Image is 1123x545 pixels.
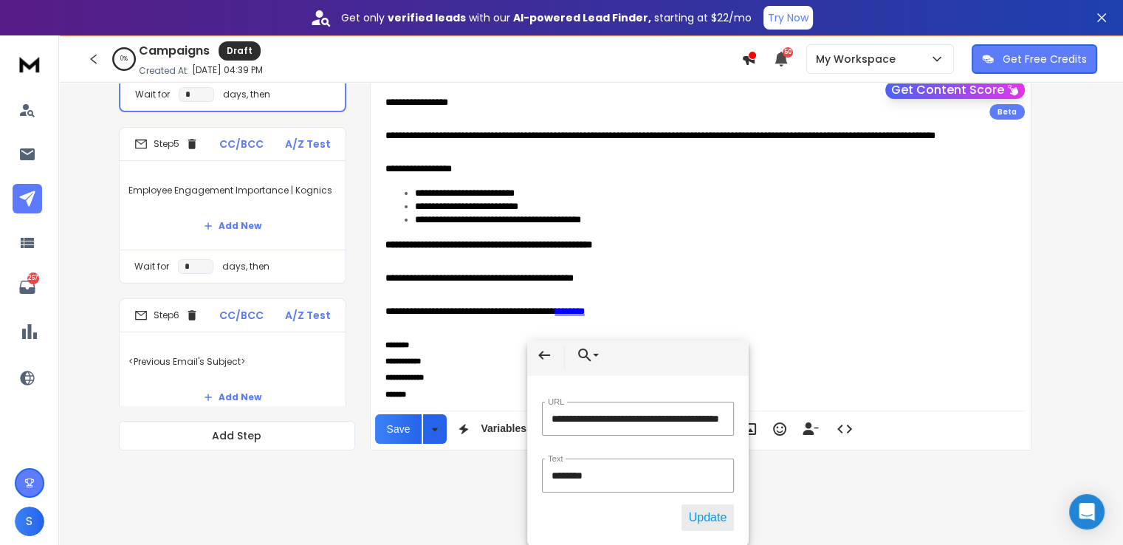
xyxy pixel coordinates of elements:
[766,414,794,444] button: Emoticons
[1069,494,1105,529] div: Open Intercom Messenger
[192,211,273,241] button: Add New
[219,308,264,323] p: CC/BCC
[128,341,337,383] p: <Previous Email's Subject>
[223,89,270,100] p: days, then
[545,397,567,407] label: URL
[341,10,752,25] p: Get only with our starting at $22/mo
[192,64,263,76] p: [DATE] 04:39 PM
[15,507,44,536] button: S
[450,414,529,444] button: Variables
[119,298,346,455] li: Step6CC/BCCA/Z Test<Previous Email's Subject>Add NewWait fordays, then
[135,89,170,100] p: Wait for
[513,10,651,25] strong: AI-powered Lead Finder,
[128,170,337,211] p: Employee Engagement Importance | Kognics
[545,454,566,464] label: Text
[120,55,128,64] p: 0 %
[13,272,42,302] a: 267
[119,421,355,450] button: Add Step
[681,504,735,531] button: Update
[816,52,902,66] p: My Workspace
[119,127,346,284] li: Step5CC/BCCA/Z TestEmployee Engagement Importance | KognicsAdd NewWait fordays, then
[139,42,210,60] h1: Campaigns
[989,104,1025,120] div: Beta
[478,422,529,435] span: Variables
[768,10,808,25] p: Try Now
[527,340,561,370] button: Back
[15,50,44,78] img: logo
[375,414,422,444] button: Save
[972,44,1097,74] button: Get Free Credits
[27,272,39,284] p: 267
[134,309,199,322] div: Step 6
[885,81,1025,99] button: Get Content Score
[783,47,793,58] span: 50
[831,414,859,444] button: Code View
[222,261,269,272] p: days, then
[285,137,331,151] p: A/Z Test
[219,137,264,151] p: CC/BCC
[388,10,466,25] strong: verified leads
[763,6,813,30] button: Try Now
[192,383,273,412] button: Add New
[568,340,602,370] button: Choose Link
[797,414,825,444] button: Insert Unsubscribe Link
[134,137,199,151] div: Step 5
[219,41,261,61] div: Draft
[134,261,169,272] p: Wait for
[139,65,189,77] p: Created At:
[1003,52,1087,66] p: Get Free Credits
[285,308,331,323] p: A/Z Test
